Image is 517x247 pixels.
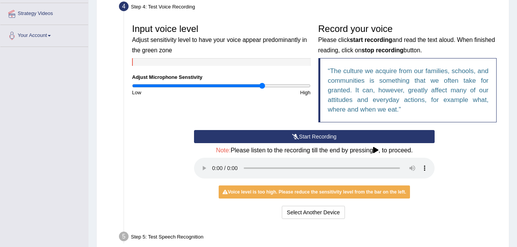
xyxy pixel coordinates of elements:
[216,147,231,154] span: Note:
[361,47,403,53] b: stop recording
[328,67,489,113] q: The culture we acquire from our families, schools, and communities is something that we often tak...
[132,73,202,81] label: Adjust Microphone Senstivity
[221,89,315,96] div: High
[318,24,497,54] h3: Record your voice
[282,206,345,219] button: Select Another Device
[0,3,88,22] a: Strategy Videos
[132,37,307,53] small: Adjust sensitivity level to have your voice appear predominantly in the green zone
[0,25,88,44] a: Your Account
[194,147,435,154] h4: Please listen to the recording till the end by pressing , to proceed.
[128,89,221,96] div: Low
[350,37,392,43] b: start recording
[115,229,505,246] div: Step 5: Test Speech Recognition
[132,24,311,54] h3: Input voice level
[219,185,410,199] div: Voice level is too high. Please reduce the sensitivity level from the bar on the left.
[194,130,435,143] button: Start Recording
[318,37,495,53] small: Please click and read the text aloud. When finished reading, click on button.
